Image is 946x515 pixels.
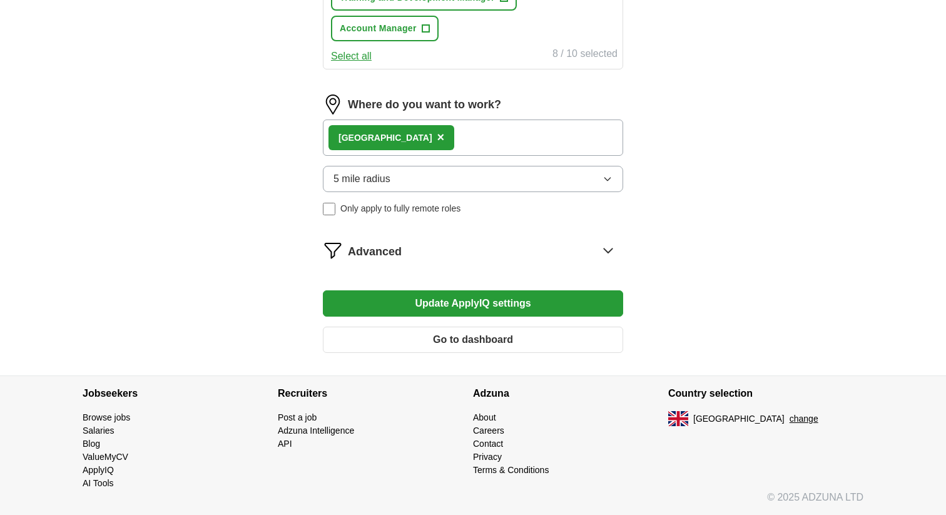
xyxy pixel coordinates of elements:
img: filter [323,240,343,260]
span: 5 mile radius [333,171,390,186]
a: Careers [473,426,504,436]
input: Only apply to fully remote roles [323,203,335,215]
span: Only apply to fully remote roles [340,202,460,215]
a: Browse jobs [83,412,130,422]
label: Where do you want to work? [348,96,501,113]
div: 8 / 10 selected [552,46,618,64]
a: Adzuna Intelligence [278,426,354,436]
a: ValueMyCV [83,452,128,462]
span: × [437,130,445,144]
a: Blog [83,439,100,449]
span: [GEOGRAPHIC_DATA] [693,412,785,426]
button: Select all [331,49,372,64]
button: Update ApplyIQ settings [323,290,623,317]
span: Account Manager [340,22,417,35]
button: × [437,128,445,147]
div: © 2025 ADZUNA LTD [73,490,873,515]
div: [GEOGRAPHIC_DATA] [338,131,432,145]
button: Account Manager [331,16,439,41]
img: location.png [323,94,343,115]
h4: Country selection [668,376,863,411]
button: change [790,412,818,426]
a: Terms & Conditions [473,465,549,475]
button: Go to dashboard [323,327,623,353]
img: UK flag [668,411,688,426]
a: Post a job [278,412,317,422]
a: ApplyIQ [83,465,114,475]
a: Contact [473,439,503,449]
a: About [473,412,496,422]
a: API [278,439,292,449]
a: Privacy [473,452,502,462]
span: Advanced [348,243,402,260]
a: Salaries [83,426,114,436]
a: AI Tools [83,478,114,488]
button: 5 mile radius [323,166,623,192]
